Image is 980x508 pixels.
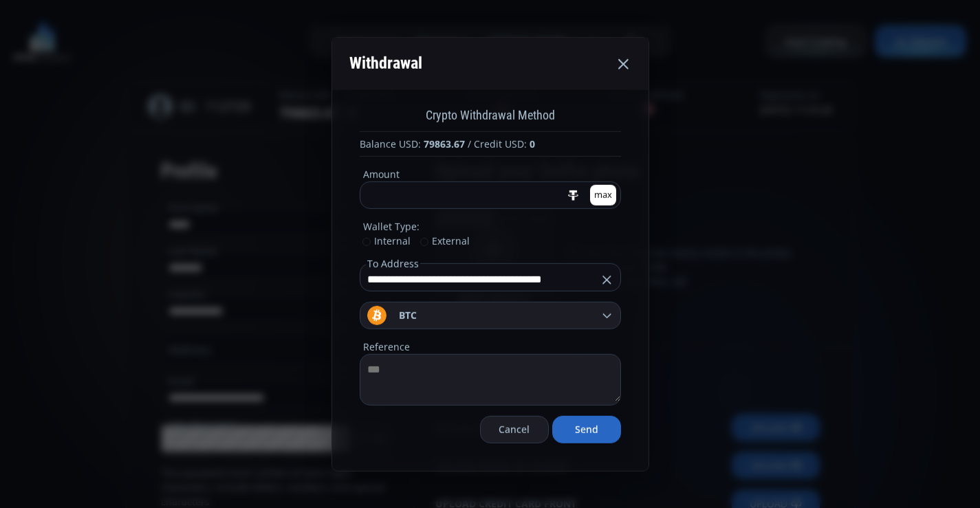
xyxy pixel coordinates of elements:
[420,234,470,247] span: External
[552,416,621,443] button: Send
[349,46,422,81] div: Withdrawal
[363,219,420,234] legend: Wallet Type:
[389,302,600,329] span: BTC
[363,340,410,354] legend: Reference
[360,103,621,126] div: Crypto Withdrawal Method
[480,416,549,443] button: Cancel
[362,234,411,247] span: Internal
[363,167,400,181] legend: Amount
[590,185,616,206] button: max
[424,137,465,151] b: 79863.67
[530,137,535,151] b: 0
[360,137,621,151] div: Balance USD: / Credit USD:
